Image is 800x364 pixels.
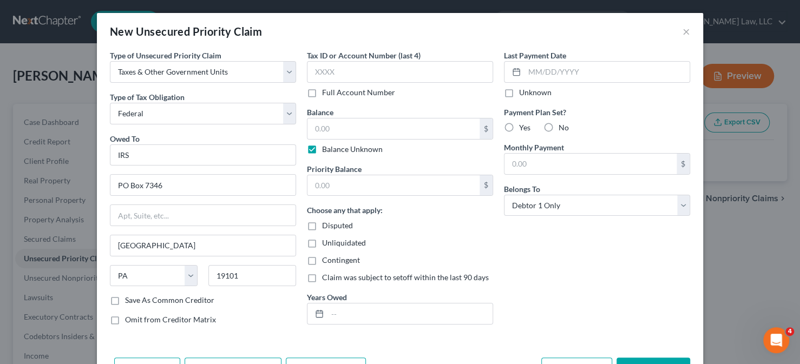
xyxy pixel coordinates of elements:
[110,235,296,256] input: Enter city...
[208,265,296,287] input: Enter zip...
[307,163,362,175] label: Priority Balance
[110,51,221,60] span: Type of Unsecured Priority Claim
[504,142,564,153] label: Monthly Payment
[763,327,789,353] iframe: Intercom live chat
[110,205,296,226] input: Apt, Suite, etc...
[504,154,677,174] input: 0.00
[110,144,296,166] input: Search creditor by name...
[110,24,262,39] div: New Unsecured Priority Claim
[110,175,296,195] input: Enter address...
[785,327,794,336] span: 4
[519,123,530,132] span: Yes
[322,221,353,230] span: Disputed
[322,87,395,98] label: Full Account Number
[110,134,140,143] span: Owed To
[322,273,489,282] span: Claim was subject to setoff within the last 90 days
[322,144,383,155] label: Balance Unknown
[125,295,214,306] label: Save As Common Creditor
[110,92,185,102] span: Type of Tax Obligation
[683,25,690,38] button: ×
[307,292,347,303] label: Years Owed
[504,107,690,118] label: Payment Plan Set?
[524,62,690,82] input: MM/DD/YYYY
[677,154,690,174] div: $
[322,255,360,264] span: Contingent
[307,118,480,139] input: 0.00
[327,303,493,324] input: --
[307,175,480,196] input: 0.00
[504,184,540,194] span: Belongs To
[480,118,493,139] div: $
[559,123,569,132] span: No
[125,315,216,324] span: Omit from Creditor Matrix
[307,204,383,216] label: Choose any that apply:
[307,50,421,61] label: Tax ID or Account Number (last 4)
[307,107,333,118] label: Balance
[504,50,566,61] label: Last Payment Date
[480,175,493,196] div: $
[322,238,366,247] span: Unliquidated
[519,87,552,98] label: Unknown
[307,61,493,83] input: XXXX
